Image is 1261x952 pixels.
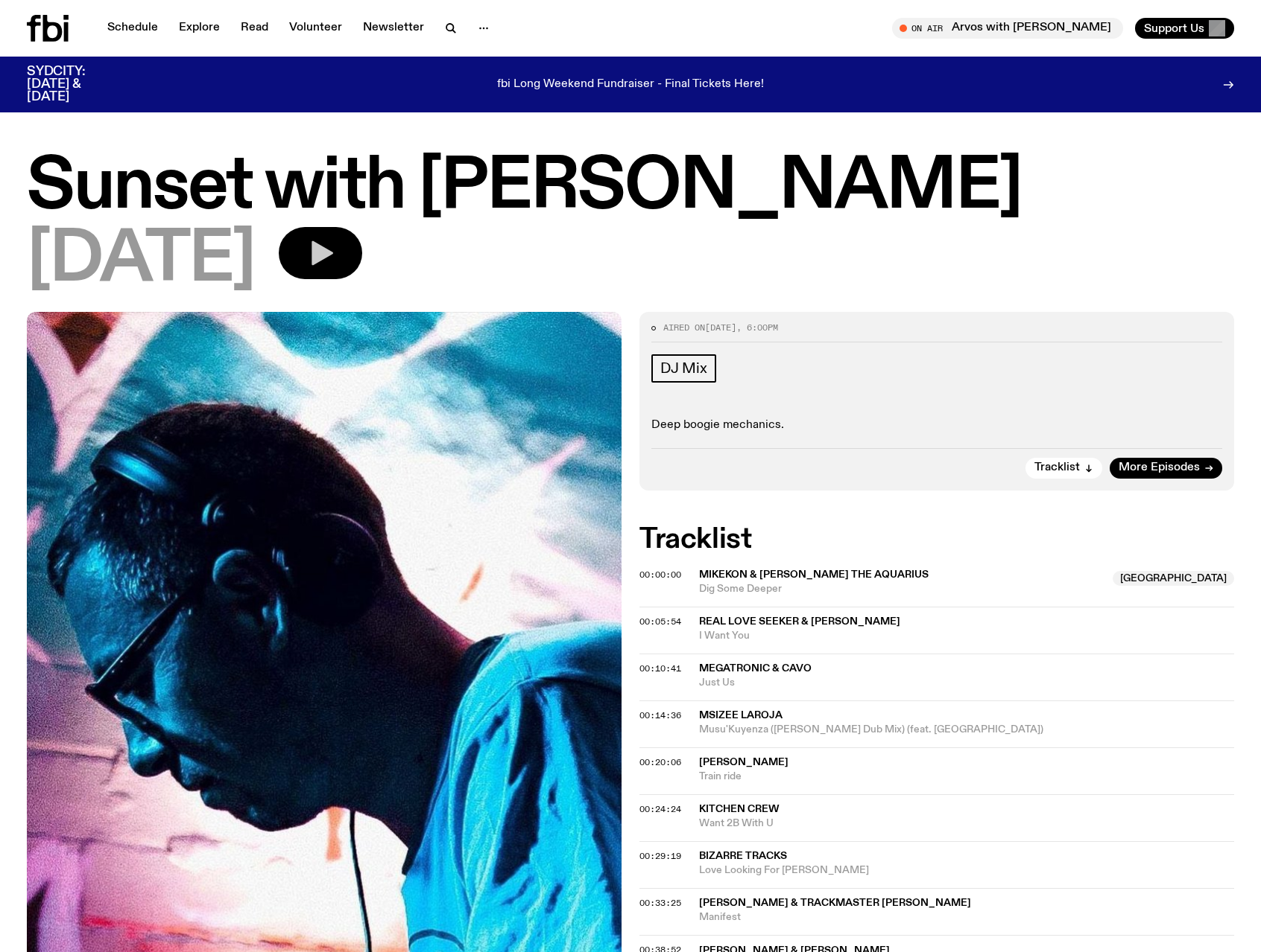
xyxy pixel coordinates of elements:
[651,354,716,383] a: DJ Mix
[699,804,780,814] span: Kitchen Crew
[663,322,705,333] span: Aired on
[660,360,707,377] span: DJ Mix
[699,582,1104,596] span: Dig Some Deeper
[639,569,681,581] span: 00:00:00
[699,616,900,627] span: Real Love Seeker & [PERSON_NAME]
[1135,18,1234,39] button: Support Us
[699,863,1234,878] span: Love Looking For [PERSON_NAME]
[892,18,1123,39] button: On AirArvos with [PERSON_NAME]
[639,665,681,673] button: 00:10:41
[639,897,681,909] span: 00:33:25
[699,851,787,861] span: Bizarre Tracks
[1113,571,1234,586] span: [GEOGRAPHIC_DATA]
[639,526,1234,553] h2: Tracklist
[639,803,681,815] span: 00:24:24
[699,723,1234,737] span: Musu'Kuyenza ([PERSON_NAME] Dub Mix) (feat. [GEOGRAPHIC_DATA])
[354,18,433,39] a: Newsletter
[232,18,277,39] a: Read
[639,709,681,721] span: 00:14:36
[639,805,681,814] button: 00:24:24
[170,18,229,39] a: Explore
[1025,458,1102,479] button: Tracklist
[639,662,681,674] span: 00:10:41
[98,18,167,39] a: Schedule
[1144,22,1204,35] span: Support Us
[639,618,681,626] button: 00:05:54
[699,757,788,767] span: [PERSON_NAME]
[1034,462,1080,473] span: Tracklist
[651,418,1222,432] p: Deep boogie mechanics.
[639,758,681,767] button: 00:20:06
[27,154,1234,221] h1: Sunset with [PERSON_NAME]
[699,770,1234,784] span: Train ride
[699,710,783,721] span: Msizee Laroja
[280,18,351,39] a: Volunteer
[699,569,929,580] span: Mikekon & [PERSON_NAME] The Aquarius
[497,78,764,92] p: fbi Long Weekend Fundraiser - Final Tickets Here!
[27,227,255,294] span: [DATE]
[736,322,778,333] span: , 6:00pm
[699,629,1234,643] span: I Want You
[639,852,681,860] button: 00:29:19
[705,322,736,333] span: [DATE]
[699,898,971,908] span: [PERSON_NAME] & Trackmaster [PERSON_NAME]
[27,66,122,103] h3: SYDCITY: [DATE] & [DATE]
[699,676,1234,690] span: Just Us
[639,712,681,720] button: 00:14:36
[699,910,1234,924] span: Manifest
[639,850,681,862] span: 00:29:19
[639,616,681,627] span: 00:05:54
[699,663,812,674] span: Megatronic & Cavo
[639,899,681,907] button: 00:33:25
[1119,462,1200,473] span: More Episodes
[639,571,681,579] button: 00:00:00
[1110,458,1222,479] a: More Episodes
[639,756,681,768] span: 00:20:06
[699,817,1234,831] span: Want 2B With U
